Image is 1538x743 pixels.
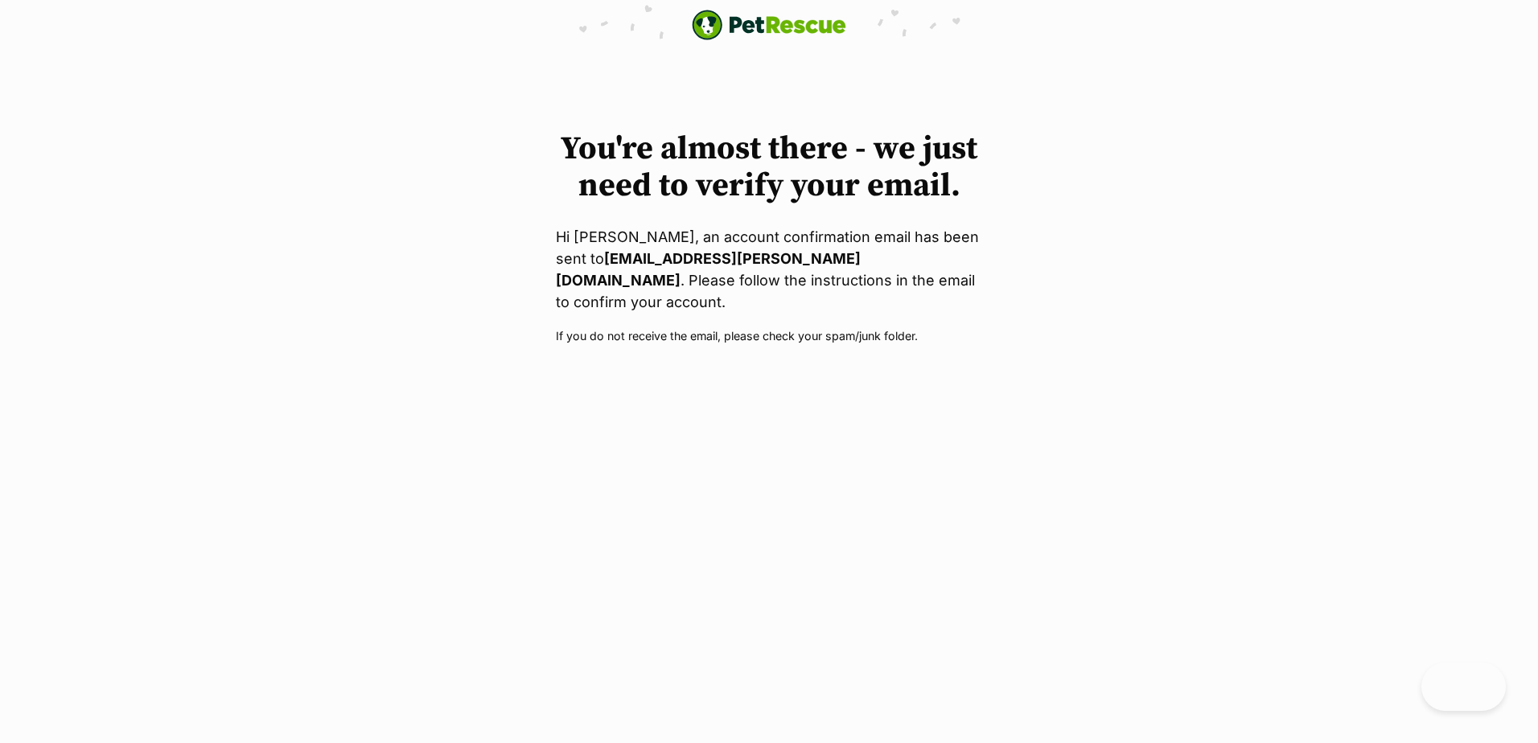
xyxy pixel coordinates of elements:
[556,226,982,313] p: Hi [PERSON_NAME], an account confirmation email has been sent to . Please follow the instructions...
[1421,663,1506,711] iframe: Help Scout Beacon - Open
[556,130,982,204] h1: You're almost there - we just need to verify your email.
[692,10,846,40] a: PetRescue
[556,327,982,344] p: If you do not receive the email, please check your spam/junk folder.
[556,250,861,289] strong: [EMAIL_ADDRESS][PERSON_NAME][DOMAIN_NAME]
[692,10,846,40] img: logo-e224e6f780fb5917bec1dbf3a21bbac754714ae5b6737aabdf751b685950b380.svg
